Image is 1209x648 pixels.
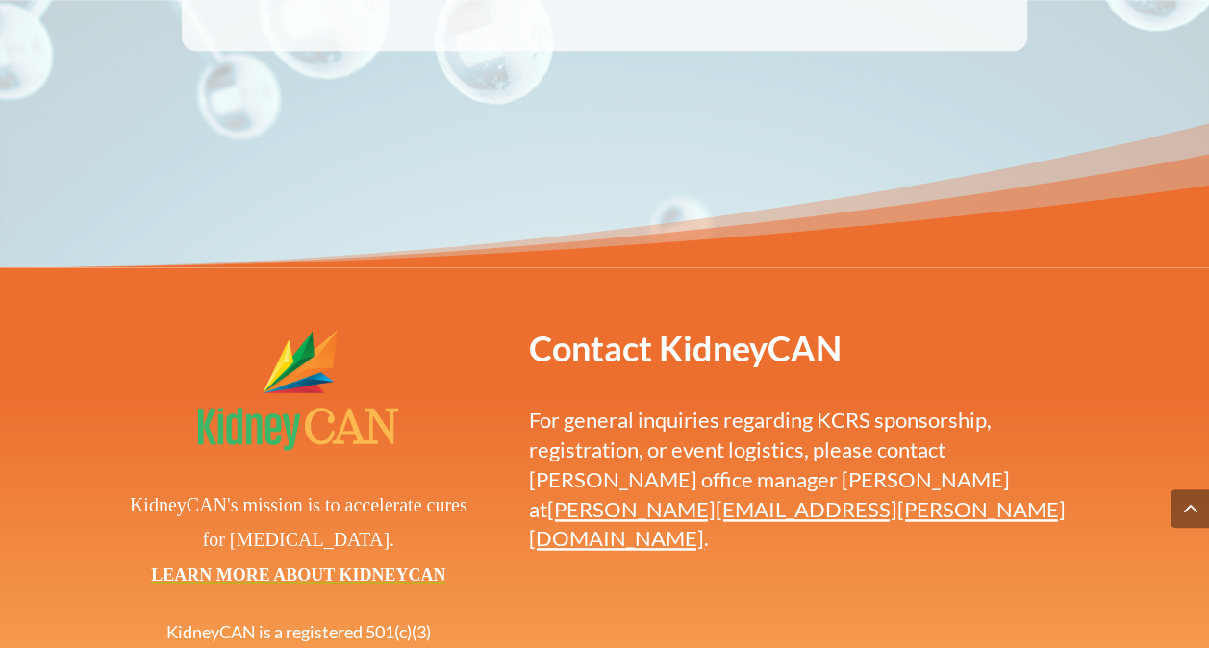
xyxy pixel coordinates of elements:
[151,565,445,585] a: LEARN MORE ABOUT KIDNEYCAN
[529,406,1088,554] p: For general inquiries regarding KCRS sponsorship, registration, or event logistics, please contac...
[160,292,437,488] img: KidneyCAN Logo on dark background-02
[121,487,476,592] p: KidneyCAN's mission is to accelerate cures for [MEDICAL_DATA].
[529,496,1066,552] span: .
[529,496,1066,552] a: [PERSON_NAME][EMAIL_ADDRESS][PERSON_NAME][DOMAIN_NAME]
[529,327,842,369] span: Contact KidneyCAN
